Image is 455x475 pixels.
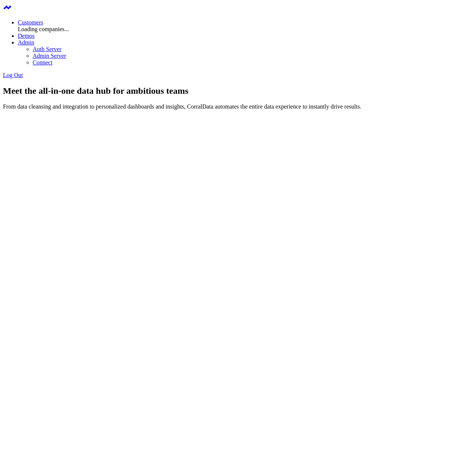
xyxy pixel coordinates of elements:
a: Admin Server [33,53,66,59]
div: Loading companies... [18,26,452,33]
a: Admin [18,39,34,46]
a: Customers [18,19,43,26]
a: Connect [33,59,52,66]
a: Auth Server [33,46,62,52]
a: Demos [18,33,34,39]
a: Log Out [3,72,23,78]
p: From data cleansing and integration to personalized dashboards and insights, CorralData automates... [3,103,452,110]
h1: Meet the all-in-one data hub for ambitious teams [3,86,452,96]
